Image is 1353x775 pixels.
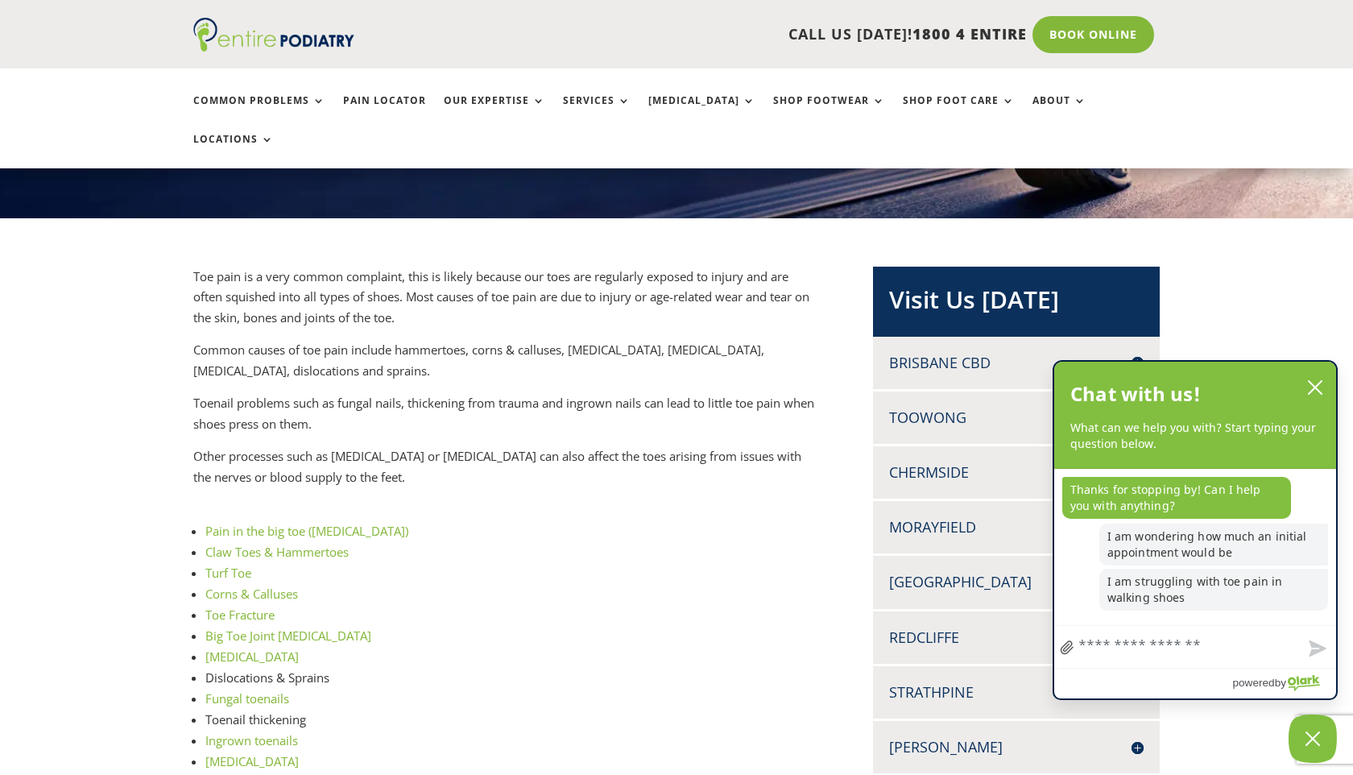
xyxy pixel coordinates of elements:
[1032,16,1154,53] a: Book Online
[193,446,820,499] p: Other processes such as [MEDICAL_DATA] or [MEDICAL_DATA] can also affect the toes arising from is...
[205,607,275,623] a: Toe Fracture
[773,95,885,130] a: Shop Footwear
[205,690,289,707] a: Fungal toenails
[1070,420,1320,453] p: What can we help you with? Start typing your question below.
[1099,569,1328,611] p: I am struggling with toe pain in walking shoes
[416,24,1027,45] p: CALL US [DATE]!
[193,134,274,168] a: Locations
[1289,715,1337,763] button: Close Chatbox
[1099,524,1328,566] p: I am wondering how much an initial appointment would be
[205,586,301,602] a: Corns & Calluses
[205,667,820,688] li: Dislocations & Sprains
[1302,375,1328,400] button: close chatbox
[193,18,354,52] img: logo (1)
[193,393,820,446] p: Toenail problems such as fungal nails, thickening from trauma and ingrown nails can lead to littl...
[205,544,349,560] a: Claw Toes & Hammertoes
[1070,378,1202,410] h2: Chat with us!
[889,283,1144,325] h2: Visit Us [DATE]
[205,649,299,665] a: [MEDICAL_DATA]
[889,628,1144,648] h4: Redcliffe
[193,95,325,130] a: Common Problems
[205,523,408,539] a: Pain in the big toe ([MEDICAL_DATA])
[889,572,1144,592] h4: [GEOGRAPHIC_DATA]
[1232,669,1336,698] a: Powered by Olark
[1232,673,1274,693] span: powered
[205,628,371,644] a: Big Toe Joint [MEDICAL_DATA]
[912,24,1027,44] span: 1800 4 ENTIRE
[648,95,755,130] a: [MEDICAL_DATA]
[889,737,1144,757] h4: [PERSON_NAME]
[205,709,820,730] li: Toenail thickening
[1032,95,1086,130] a: About
[563,95,631,130] a: Services
[903,95,1015,130] a: Shop Foot Care
[889,462,1144,483] h4: Chermside
[1062,477,1291,519] p: Thanks for stopping by! Can I help you with anything?
[205,565,251,581] a: Turf Toe
[444,95,545,130] a: Our Expertise
[343,95,426,130] a: Pain Locator
[193,267,820,341] p: Toe pain is a very common complaint, this is likely because our toes are regularly exposed to inj...
[1054,629,1080,668] a: file upload
[1054,469,1336,625] div: chat
[193,340,820,393] p: Common causes of toe pain include hammertoes, corns & calluses, [MEDICAL_DATA], [MEDICAL_DATA], [...
[193,39,354,55] a: Entire Podiatry
[205,753,299,769] a: [MEDICAL_DATA]
[889,517,1144,537] h4: Morayfield
[1053,360,1338,700] div: olark chatbox
[889,682,1144,702] h4: Strathpine
[1275,673,1286,693] span: by
[205,732,298,748] a: Ingrown toenails
[889,353,1144,373] h4: Brisbane CBD
[1296,631,1336,668] button: Send message
[889,408,1144,428] h4: Toowong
